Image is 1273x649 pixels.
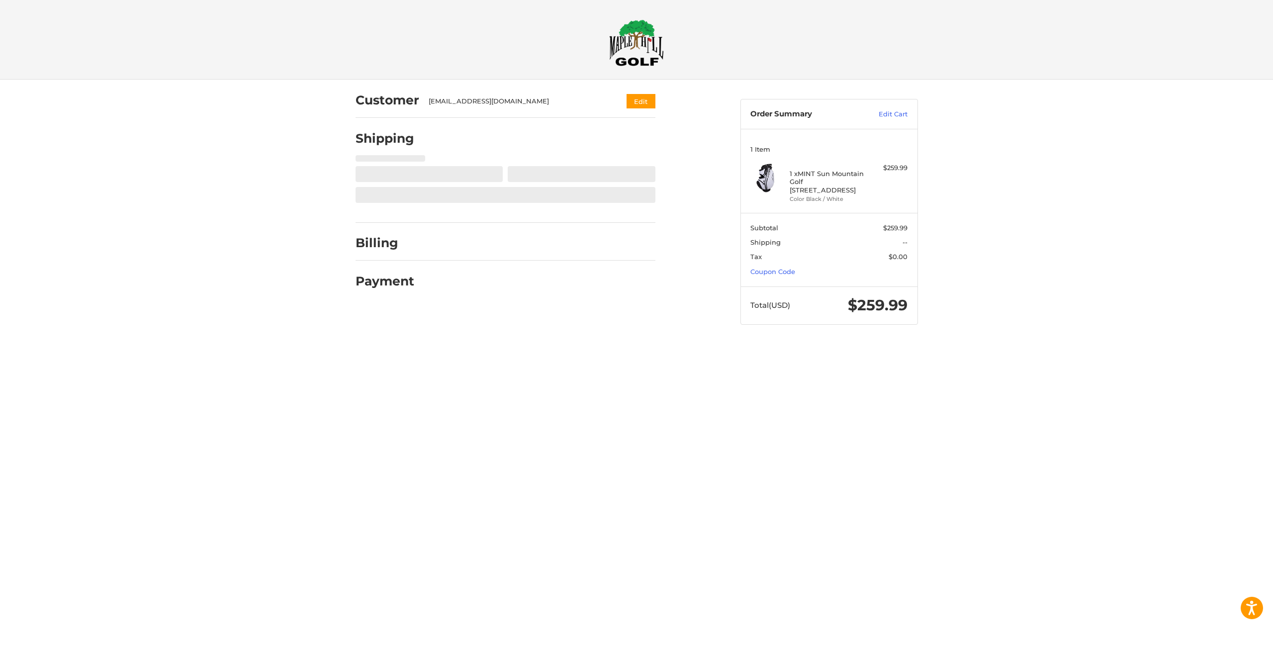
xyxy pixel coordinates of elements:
a: Coupon Code [750,268,795,276]
span: $0.00 [889,253,908,261]
h2: Shipping [356,131,414,146]
span: Subtotal [750,224,778,232]
span: -- [903,238,908,246]
li: Color Black / White [790,195,866,203]
h2: Customer [356,93,419,108]
span: $259.99 [848,296,908,314]
h3: Order Summary [750,109,857,119]
span: Shipping [750,238,781,246]
h3: 1 Item [750,145,908,153]
span: $259.99 [883,224,908,232]
img: Maple Hill Golf [609,19,664,66]
button: Edit [627,94,655,108]
h4: 1 x MINT Sun Mountain Golf [STREET_ADDRESS] [790,170,866,194]
div: $259.99 [868,163,908,173]
div: [EMAIL_ADDRESS][DOMAIN_NAME] [429,96,607,106]
h2: Billing [356,235,414,251]
span: Tax [750,253,762,261]
a: Edit Cart [857,109,908,119]
span: Total (USD) [750,300,790,310]
h2: Payment [356,274,414,289]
